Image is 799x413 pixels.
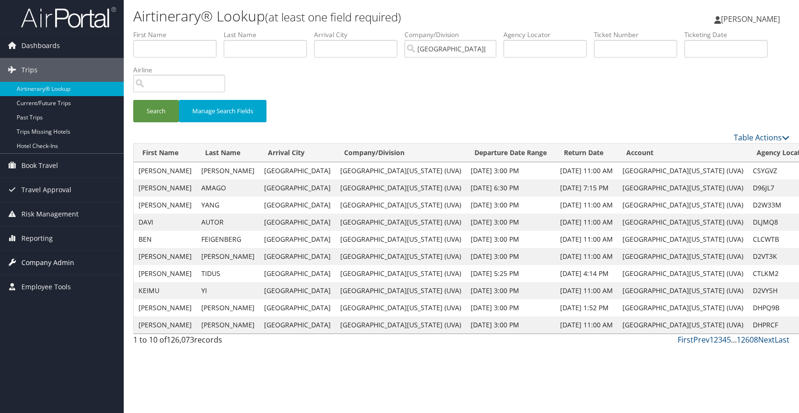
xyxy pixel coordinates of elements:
td: [PERSON_NAME] [197,299,259,316]
td: [GEOGRAPHIC_DATA][US_STATE] (UVA) [618,265,748,282]
td: [GEOGRAPHIC_DATA][US_STATE] (UVA) [618,299,748,316]
td: AMAGO [197,179,259,197]
td: [DATE] 1:52 PM [555,299,618,316]
td: [DATE] 3:00 PM [466,316,555,334]
h1: Airtinerary® Lookup [133,6,571,26]
span: [PERSON_NAME] [721,14,780,24]
a: Next [758,334,775,345]
td: [GEOGRAPHIC_DATA][US_STATE] (UVA) [335,282,466,299]
td: [GEOGRAPHIC_DATA] [259,214,335,231]
td: [PERSON_NAME] [134,179,197,197]
label: Arrival City [314,30,404,39]
button: Search [133,100,179,122]
td: [DATE] 3:00 PM [466,197,555,214]
td: [GEOGRAPHIC_DATA][US_STATE] (UVA) [335,316,466,334]
td: [GEOGRAPHIC_DATA][US_STATE] (UVA) [618,197,748,214]
td: [DATE] 11:00 AM [555,248,618,265]
a: 2 [714,334,718,345]
td: [DATE] 3:00 PM [466,162,555,179]
td: KEIMU [134,282,197,299]
span: Dashboards [21,34,60,58]
span: Employee Tools [21,275,71,299]
td: [GEOGRAPHIC_DATA][US_STATE] (UVA) [618,214,748,231]
a: 12608 [737,334,758,345]
td: [DATE] 11:00 AM [555,214,618,231]
td: [DATE] 6:30 PM [466,179,555,197]
a: Prev [693,334,710,345]
td: [DATE] 3:00 PM [466,214,555,231]
th: Last Name: activate to sort column ascending [197,144,259,162]
a: 5 [727,334,731,345]
td: [PERSON_NAME] [134,162,197,179]
small: (at least one field required) [265,9,401,25]
a: 1 [710,334,714,345]
td: FEIGENBERG [197,231,259,248]
td: [GEOGRAPHIC_DATA][US_STATE] (UVA) [335,214,466,231]
span: Company Admin [21,251,74,275]
td: [PERSON_NAME] [197,248,259,265]
td: [GEOGRAPHIC_DATA] [259,265,335,282]
td: TIDUS [197,265,259,282]
td: [DATE] 11:00 AM [555,282,618,299]
div: 1 to 10 of records [133,334,286,350]
td: [PERSON_NAME] [134,316,197,334]
td: [DATE] 7:15 PM [555,179,618,197]
td: [DATE] 4:14 PM [555,265,618,282]
td: BEN [134,231,197,248]
td: YANG [197,197,259,214]
a: 4 [722,334,727,345]
td: [GEOGRAPHIC_DATA][US_STATE] (UVA) [618,248,748,265]
td: [DATE] 11:00 AM [555,231,618,248]
th: First Name: activate to sort column ascending [134,144,197,162]
td: [GEOGRAPHIC_DATA][US_STATE] (UVA) [618,282,748,299]
td: AUTOR [197,214,259,231]
td: [GEOGRAPHIC_DATA][US_STATE] (UVA) [335,162,466,179]
td: [GEOGRAPHIC_DATA] [259,248,335,265]
label: Ticket Number [594,30,684,39]
a: 3 [718,334,722,345]
td: [PERSON_NAME] [134,248,197,265]
td: [DATE] 11:00 AM [555,162,618,179]
td: [GEOGRAPHIC_DATA][US_STATE] (UVA) [335,179,466,197]
label: Airline [133,65,232,75]
th: Arrival City: activate to sort column ascending [259,144,335,162]
td: [DATE] 5:25 PM [466,265,555,282]
td: [PERSON_NAME] [134,265,197,282]
img: airportal-logo.png [21,6,116,29]
td: [GEOGRAPHIC_DATA][US_STATE] (UVA) [335,299,466,316]
td: [GEOGRAPHIC_DATA][US_STATE] (UVA) [335,231,466,248]
td: [GEOGRAPHIC_DATA] [259,162,335,179]
td: [GEOGRAPHIC_DATA][US_STATE] (UVA) [335,248,466,265]
td: [PERSON_NAME] [197,162,259,179]
span: 126,073 [167,334,194,345]
th: Return Date: activate to sort column ascending [555,144,618,162]
label: Ticketing Date [684,30,775,39]
td: [GEOGRAPHIC_DATA][US_STATE] (UVA) [335,265,466,282]
td: [GEOGRAPHIC_DATA] [259,316,335,334]
td: [DATE] 3:00 PM [466,282,555,299]
td: [GEOGRAPHIC_DATA] [259,197,335,214]
td: [GEOGRAPHIC_DATA] [259,299,335,316]
td: [GEOGRAPHIC_DATA] [259,179,335,197]
td: [GEOGRAPHIC_DATA][US_STATE] (UVA) [618,162,748,179]
label: Company/Division [404,30,503,39]
td: [DATE] 3:00 PM [466,299,555,316]
th: Departure Date Range: activate to sort column ascending [466,144,555,162]
th: Account: activate to sort column ascending [618,144,748,162]
td: [GEOGRAPHIC_DATA][US_STATE] (UVA) [618,231,748,248]
span: Book Travel [21,154,58,177]
label: Agency Locator [503,30,594,39]
td: [GEOGRAPHIC_DATA][US_STATE] (UVA) [618,316,748,334]
span: Risk Management [21,202,79,226]
span: Reporting [21,226,53,250]
td: DAVI [134,214,197,231]
a: First [678,334,693,345]
label: First Name [133,30,224,39]
th: Company/Division [335,144,466,162]
td: [GEOGRAPHIC_DATA][US_STATE] (UVA) [618,179,748,197]
a: Table Actions [734,132,789,143]
td: YI [197,282,259,299]
td: [DATE] 3:00 PM [466,231,555,248]
span: … [731,334,737,345]
td: [GEOGRAPHIC_DATA][US_STATE] (UVA) [335,197,466,214]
